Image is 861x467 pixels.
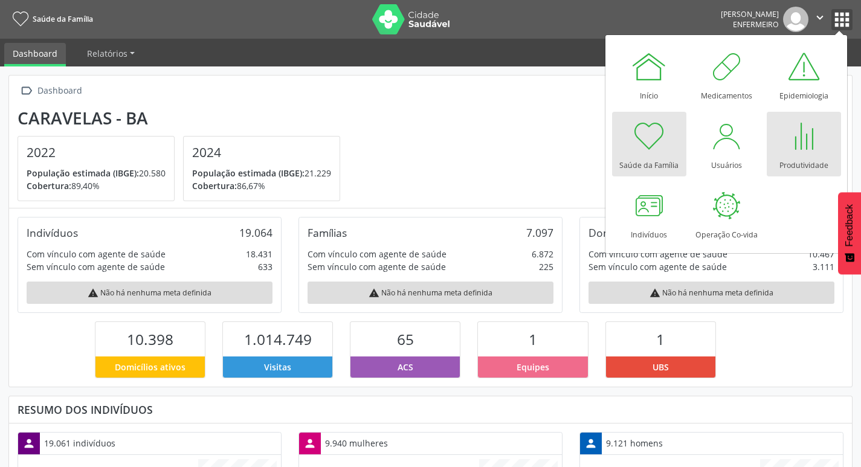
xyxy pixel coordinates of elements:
i: warning [650,288,660,298]
h4: 2022 [27,145,166,160]
span: Domicílios ativos [115,361,185,373]
div: 3.111 [813,260,834,273]
i:  [18,82,35,100]
span: 1 [656,329,665,349]
div: 19.064 [239,226,272,239]
span: Equipes [517,361,549,373]
a: Saúde da Família [8,9,93,29]
div: Não há nenhuma meta definida [308,282,553,304]
div: Com vínculo com agente de saúde [589,248,727,260]
span: 1 [529,329,537,349]
div: 10.467 [808,248,834,260]
div: Domicílios [589,226,639,239]
a: Saúde da Família [612,112,686,176]
span: Enfermeiro [733,19,779,30]
a: Relatórios [79,43,143,64]
a: Produtividade [767,112,841,176]
div: Caravelas - BA [18,108,349,128]
div: Não há nenhuma meta definida [27,282,272,304]
div: Dashboard [35,82,84,100]
button: Feedback - Mostrar pesquisa [838,192,861,274]
span: 1.014.749 [244,329,312,349]
div: 19.061 indivíduos [40,433,120,454]
span: Cobertura: [27,180,71,192]
i: warning [369,288,379,298]
a: Operação Co-vida [689,181,764,246]
div: Com vínculo com agente de saúde [27,248,166,260]
div: Famílias [308,226,347,239]
p: 21.229 [192,167,331,179]
span: ACS [398,361,413,373]
div: Sem vínculo com agente de saúde [27,260,165,273]
div: Com vínculo com agente de saúde [308,248,447,260]
span: 65 [397,329,414,349]
i: warning [88,288,98,298]
div: 633 [258,260,272,273]
div: 225 [539,260,553,273]
span: População estimada (IBGE): [27,167,139,179]
p: 86,67% [192,179,331,192]
div: 7.097 [526,226,553,239]
i: person [584,437,598,450]
span: Relatórios [87,48,127,59]
div: 9.940 mulheres [321,433,392,454]
span: 10.398 [127,329,173,349]
div: Não há nenhuma meta definida [589,282,834,304]
div: 6.872 [532,248,553,260]
i: person [303,437,317,450]
div: [PERSON_NAME] [721,9,779,19]
a: Dashboard [4,43,66,66]
span: Visitas [264,361,291,373]
span: Cobertura: [192,180,237,192]
img: img [783,7,808,32]
i:  [813,11,827,24]
span: UBS [653,361,669,373]
a: Indivíduos [612,181,686,246]
a: Medicamentos [689,42,764,107]
div: Resumo dos indivíduos [18,403,843,416]
a:  Dashboard [18,82,84,100]
div: Sem vínculo com agente de saúde [308,260,446,273]
div: 9.121 homens [602,433,667,454]
a: Epidemiologia [767,42,841,107]
button: apps [831,9,853,30]
div: Indivíduos [27,226,78,239]
button:  [808,7,831,32]
span: Feedback [844,204,855,246]
a: Início [612,42,686,107]
div: Sem vínculo com agente de saúde [589,260,727,273]
p: 20.580 [27,167,166,179]
p: 89,40% [27,179,166,192]
div: 18.431 [246,248,272,260]
a: Usuários [689,112,764,176]
span: Saúde da Família [33,14,93,24]
span: População estimada (IBGE): [192,167,305,179]
h4: 2024 [192,145,331,160]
